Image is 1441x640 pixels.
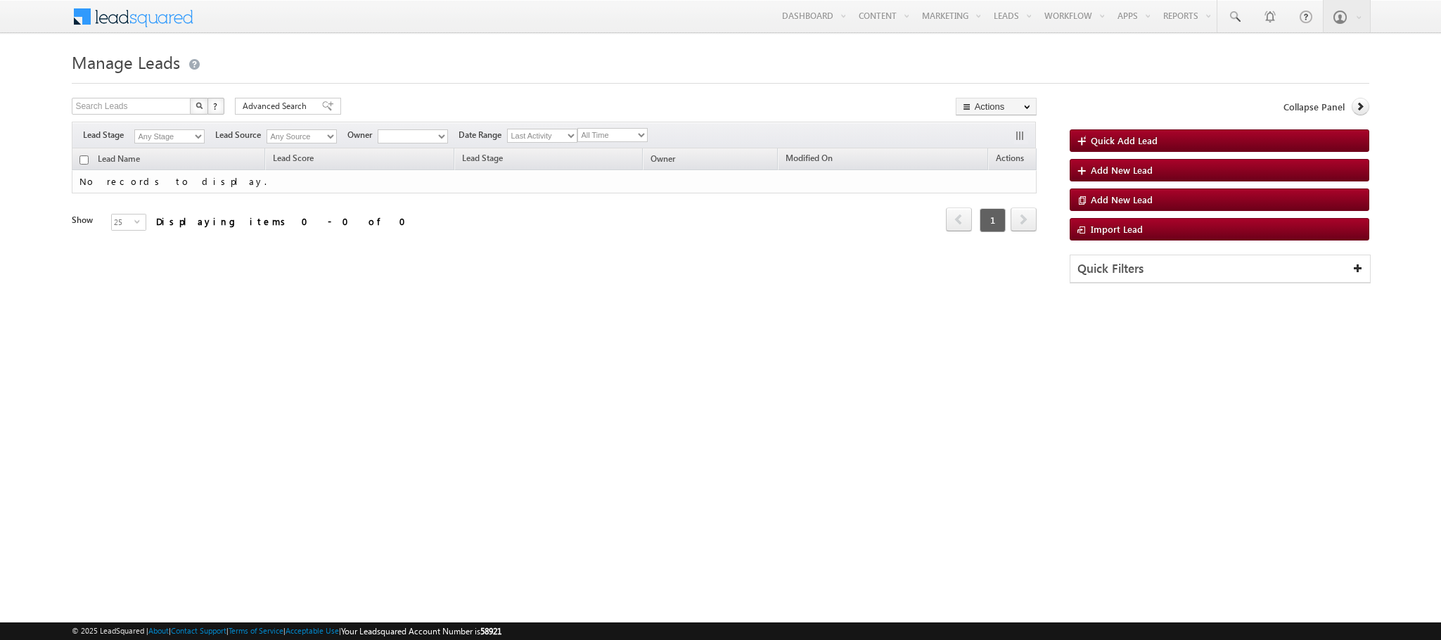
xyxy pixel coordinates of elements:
[207,98,224,115] button: ?
[134,218,146,224] span: select
[171,626,226,635] a: Contact Support
[956,98,1037,115] button: Actions
[980,208,1006,232] span: 1
[462,153,503,163] span: Lead Stage
[989,151,1031,169] span: Actions
[651,153,675,164] span: Owner
[156,213,414,229] div: Displaying items 0 - 0 of 0
[946,207,972,231] span: prev
[1091,193,1153,205] span: Add New Lead
[72,214,100,226] div: Show
[286,626,339,635] a: Acceptable Use
[91,151,147,169] a: Lead Name
[213,100,219,112] span: ?
[215,129,267,141] span: Lead Source
[480,626,501,636] span: 58921
[266,151,321,169] a: Lead Score
[79,155,89,165] input: Check all records
[1283,101,1345,113] span: Collapse Panel
[341,626,501,636] span: Your Leadsquared Account Number is
[72,170,1036,193] td: No records to display.
[196,102,203,109] img: Search
[1070,255,1370,283] div: Quick Filters
[779,151,840,169] a: Modified On
[946,209,972,231] a: prev
[1011,207,1037,231] span: next
[1091,223,1143,235] span: Import Lead
[1091,164,1153,176] span: Add New Lead
[112,215,134,230] span: 25
[786,153,833,163] span: Modified On
[243,100,311,113] span: Advanced Search
[1091,134,1158,146] span: Quick Add Lead
[347,129,378,141] span: Owner
[229,626,283,635] a: Terms of Service
[273,153,314,163] span: Lead Score
[148,626,169,635] a: About
[455,151,510,169] a: Lead Stage
[72,51,180,73] span: Manage Leads
[1011,209,1037,231] a: next
[83,129,134,141] span: Lead Stage
[459,129,507,141] span: Date Range
[72,625,501,638] span: © 2025 LeadSquared | | | | |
